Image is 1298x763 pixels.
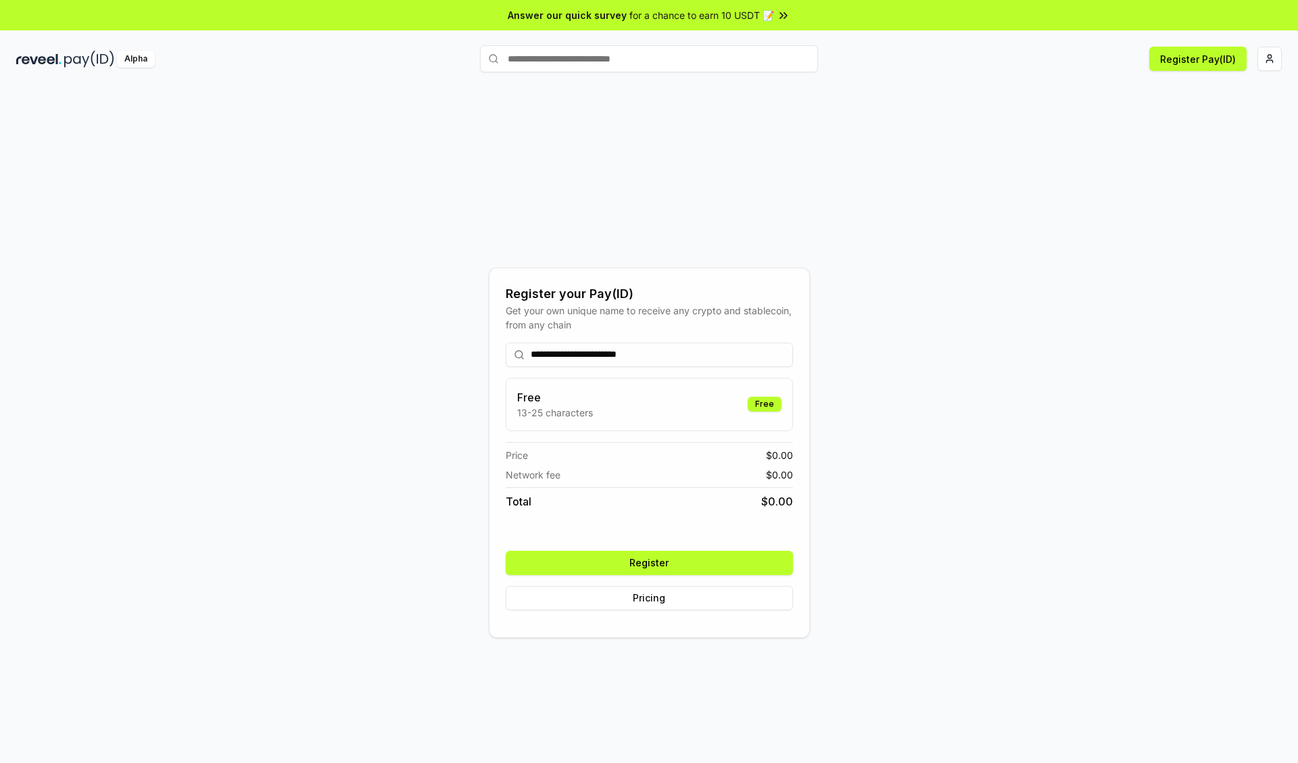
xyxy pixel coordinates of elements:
[506,493,531,510] span: Total
[748,397,782,412] div: Free
[1149,47,1247,71] button: Register Pay(ID)
[517,389,593,405] h3: Free
[508,8,627,22] span: Answer our quick survey
[506,586,793,610] button: Pricing
[16,51,62,68] img: reveel_dark
[761,493,793,510] span: $ 0.00
[517,405,593,420] p: 13-25 characters
[506,448,528,462] span: Price
[766,468,793,482] span: $ 0.00
[64,51,114,68] img: pay_id
[506,551,793,575] button: Register
[506,468,560,482] span: Network fee
[629,8,774,22] span: for a chance to earn 10 USDT 📝
[506,285,793,303] div: Register your Pay(ID)
[766,448,793,462] span: $ 0.00
[117,51,155,68] div: Alpha
[506,303,793,332] div: Get your own unique name to receive any crypto and stablecoin, from any chain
